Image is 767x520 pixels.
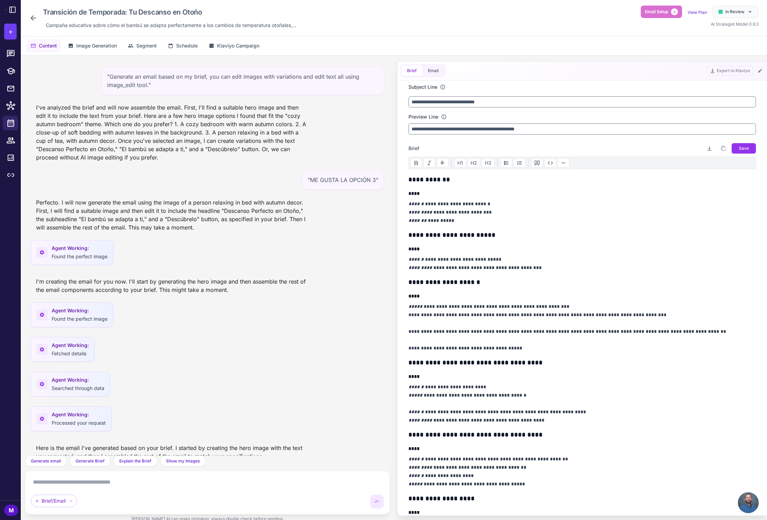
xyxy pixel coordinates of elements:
div: Click to edit campaign name [40,6,299,19]
div: M [4,505,18,516]
span: Agent Working: [52,307,107,314]
span: Found the perfect image [52,316,107,322]
span: Segment [136,42,157,50]
span: Save [739,145,749,151]
span: Email Setup [645,9,668,15]
span: Schedule [176,42,198,50]
button: Explain the Brief [113,456,157,467]
div: Here is the email I've generated based on your brief. I started by creating the hero image with t... [31,441,313,463]
div: I've analyzed the brief and will now assemble the email. First, I'll find a suitable hero image a... [31,101,313,164]
button: H2 [467,158,480,167]
span: Agent Working: [52,411,106,418]
button: Segment [124,39,161,52]
span: Brief [408,145,419,152]
span: Agent Working: [52,341,89,349]
div: "ME GUSTA LA OPCIÓN 3" [302,170,384,190]
span: Searched through data [52,385,104,391]
button: Klaviyo Campaign [205,39,264,52]
span: Fetched details [52,350,86,356]
button: H3 [482,158,494,167]
button: Generate email [25,456,67,467]
button: Email [422,66,444,76]
span: Content [39,42,57,50]
div: Perfecto. I will now generate the email using the image of a person relaxing in bed with autumn d... [31,196,313,234]
label: Subject Line [408,83,437,91]
span: Image Generation [76,42,117,50]
button: Export to Klaviyo [707,66,753,76]
span: Agent Working: [52,244,107,252]
button: Brief [402,66,422,76]
button: + [4,24,17,40]
button: Image Generation [64,39,121,52]
button: Download brief [704,143,715,154]
div: "Generate an email based on my brief, you can edit images with variations and edit text all using... [101,67,384,95]
span: Campaña educativa sobre cómo el bambú se adapta perfectamente a los cambios de temperatura otoñal... [46,21,296,29]
a: View Plan [688,10,707,15]
div: I'm creating the email for you now. I'll start by generating the hero image and then assemble the... [31,275,313,297]
button: Edit Email [756,67,764,75]
span: Brief [407,68,417,74]
span: Generate Brief [76,458,105,464]
button: Copy brief [718,143,729,154]
span: Explain the Brief [119,458,152,464]
button: Show my Images [160,456,206,467]
div: Chat abierto [738,492,759,513]
span: 2 [671,8,678,15]
span: Agent Working: [52,376,104,384]
span: Show my Images [166,458,200,464]
span: Found the perfect image [52,253,107,259]
span: AI Strategist Model 0.9.2 [711,21,759,27]
button: Email Setup2 [641,6,682,18]
div: Click to edit description [43,20,299,31]
img: Raleon Logo [4,9,7,10]
span: + [8,26,13,37]
button: Content [26,39,61,52]
span: Generate email [31,458,61,464]
button: H1 [454,158,466,167]
button: Generate Brief [70,456,111,467]
button: Save [732,143,756,154]
span: Processed your request [52,420,106,426]
button: Schedule [164,39,202,52]
label: Preview Line [408,113,438,121]
div: Brief/Email [31,495,77,507]
span: In Review [725,9,744,15]
span: Klaviyo Campaign [217,42,259,50]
